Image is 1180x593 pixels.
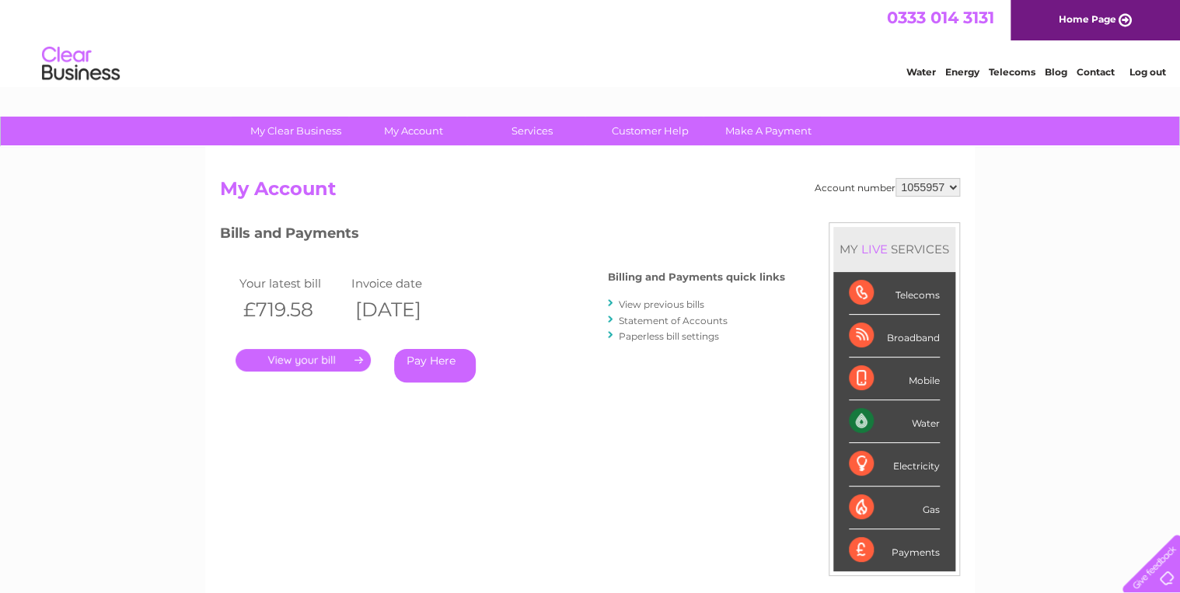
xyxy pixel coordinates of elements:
[394,349,476,382] a: Pay Here
[347,294,459,326] th: [DATE]
[1129,66,1165,78] a: Log out
[41,40,120,88] img: logo.png
[347,273,459,294] td: Invoice date
[350,117,478,145] a: My Account
[945,66,979,78] a: Energy
[619,315,728,326] a: Statement of Accounts
[906,66,936,78] a: Water
[849,487,940,529] div: Gas
[224,9,958,75] div: Clear Business is a trading name of Verastar Limited (registered in [GEOGRAPHIC_DATA] No. 3667643...
[220,178,960,208] h2: My Account
[849,358,940,400] div: Mobile
[220,222,785,249] h3: Bills and Payments
[849,529,940,571] div: Payments
[849,272,940,315] div: Telecoms
[833,227,955,271] div: MY SERVICES
[815,178,960,197] div: Account number
[619,298,704,310] a: View previous bills
[619,330,719,342] a: Paperless bill settings
[586,117,714,145] a: Customer Help
[608,271,785,283] h4: Billing and Payments quick links
[849,400,940,443] div: Water
[236,294,347,326] th: £719.58
[704,117,833,145] a: Make A Payment
[887,8,994,27] a: 0333 014 3131
[232,117,360,145] a: My Clear Business
[989,66,1035,78] a: Telecoms
[1077,66,1115,78] a: Contact
[468,117,596,145] a: Services
[236,273,347,294] td: Your latest bill
[858,242,891,256] div: LIVE
[849,443,940,486] div: Electricity
[1045,66,1067,78] a: Blog
[236,349,371,371] a: .
[849,315,940,358] div: Broadband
